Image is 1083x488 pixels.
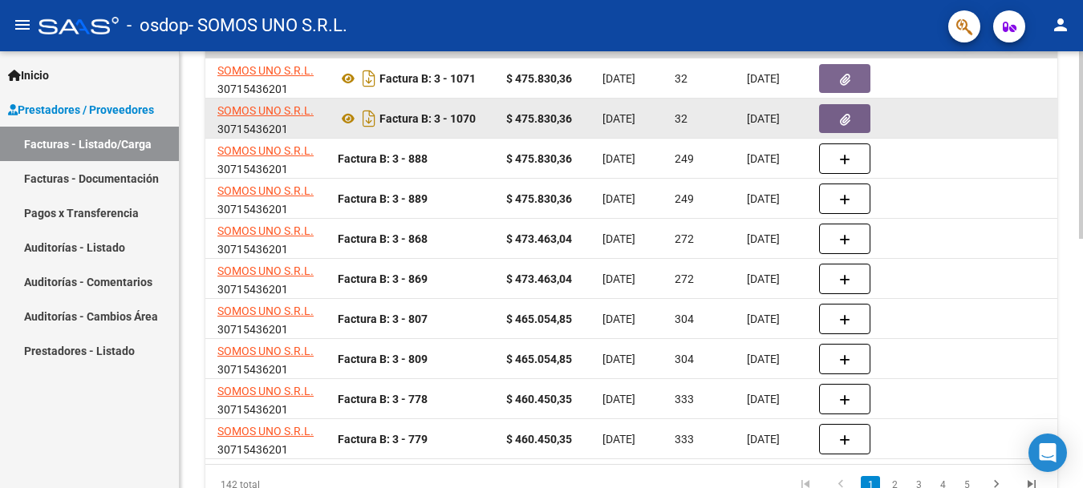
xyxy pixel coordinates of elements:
strong: $ 473.463,04 [506,232,572,245]
div: 30715436201 [217,62,325,95]
span: [DATE] [602,112,635,125]
mat-icon: person [1051,15,1070,34]
mat-icon: menu [13,15,32,34]
strong: Factura B: 3 - 889 [338,192,428,205]
span: 272 [675,272,694,285]
div: 30715436201 [217,182,325,216]
span: SOMOS UNO S.R.L. [217,304,314,317]
strong: Factura B: 3 - 888 [338,152,428,165]
span: [DATE] [602,433,635,446]
span: [DATE] [602,72,635,85]
span: SOMOS UNO S.R.L. [217,264,314,277]
div: 30715436201 [217,382,325,416]
div: Open Intercom Messenger [1028,434,1067,472]
span: SOMOS UNO S.R.L. [217,385,314,397]
span: - osdop [127,8,189,43]
span: 249 [675,192,694,205]
strong: $ 460.450,35 [506,433,572,446]
span: 32 [675,112,688,125]
span: SOMOS UNO S.R.L. [217,144,314,157]
span: 272 [675,232,694,245]
div: 30715436201 [217,102,325,135]
span: [DATE] [747,313,780,325]
span: [DATE] [602,272,635,285]
strong: $ 460.450,35 [506,393,572,405]
span: [DATE] [747,353,780,365]
span: Inicio [8,67,49,84]
strong: $ 475.830,36 [506,192,572,205]
span: 304 [675,313,694,325]
span: [DATE] [602,313,635,325]
span: [DATE] [747,112,780,125]
strong: $ 475.830,36 [506,112,572,125]
span: [DATE] [747,433,780,446]
span: [DATE] [602,393,635,405]
div: 30715436201 [217,422,325,456]
span: [DATE] [747,72,780,85]
span: [DATE] [747,232,780,245]
strong: $ 475.830,36 [506,72,572,85]
span: 304 [675,353,694,365]
strong: $ 475.830,36 [506,152,572,165]
span: [DATE] [602,353,635,365]
span: [DATE] [747,152,780,165]
strong: Factura B: 3 - 779 [338,433,428,446]
span: Prestadores / Proveedores [8,101,154,119]
span: [DATE] [747,393,780,405]
i: Descargar documento [359,106,379,131]
span: 333 [675,393,694,405]
strong: Factura B: 3 - 1070 [379,112,476,125]
span: 333 [675,433,694,446]
strong: Factura B: 3 - 778 [338,393,428,405]
div: 30715436201 [217,222,325,256]
span: [DATE] [602,232,635,245]
strong: Factura B: 3 - 868 [338,232,428,245]
strong: Factura B: 3 - 1071 [379,72,476,85]
span: SOMOS UNO S.R.L. [217,64,314,77]
span: 249 [675,152,694,165]
span: SOMOS UNO S.R.L. [217,425,314,438]
div: 30715436201 [217,302,325,336]
span: [DATE] [747,272,780,285]
span: 32 [675,72,688,85]
span: SOMOS UNO S.R.L. [217,104,314,117]
div: 30715436201 [217,262,325,296]
div: 30715436201 [217,342,325,376]
span: [DATE] [602,152,635,165]
strong: $ 465.054,85 [506,313,572,325]
strong: Factura B: 3 - 809 [338,353,428,365]
strong: Factura B: 3 - 807 [338,313,428,325]
div: 30715436201 [217,142,325,175]
span: - SOMOS UNO S.R.L. [189,8,347,43]
strong: $ 473.463,04 [506,272,572,285]
span: [DATE] [747,192,780,205]
strong: $ 465.054,85 [506,353,572,365]
span: [DATE] [602,192,635,205]
strong: Factura B: 3 - 869 [338,272,428,285]
i: Descargar documento [359,66,379,91]
span: SOMOS UNO S.R.L. [217,345,314,357]
span: SOMOS UNO S.R.L. [217,224,314,237]
span: SOMOS UNO S.R.L. [217,184,314,197]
